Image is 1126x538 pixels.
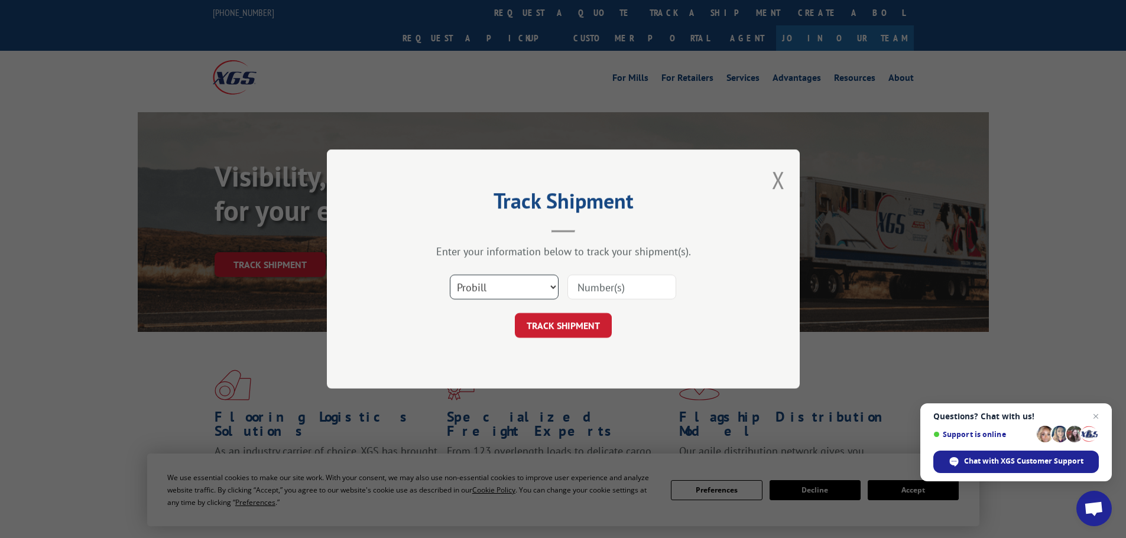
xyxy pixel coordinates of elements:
[933,430,1033,439] span: Support is online
[515,313,612,338] button: TRACK SHIPMENT
[386,193,741,215] h2: Track Shipment
[772,164,785,195] button: Close modal
[933,451,1099,473] div: Chat with XGS Customer Support
[1076,491,1112,526] div: Open chat
[1089,409,1103,423] span: Close chat
[964,456,1083,467] span: Chat with XGS Customer Support
[567,275,676,299] input: Number(s)
[386,244,741,258] div: Enter your information below to track your shipment(s).
[933,412,1099,421] span: Questions? Chat with us!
